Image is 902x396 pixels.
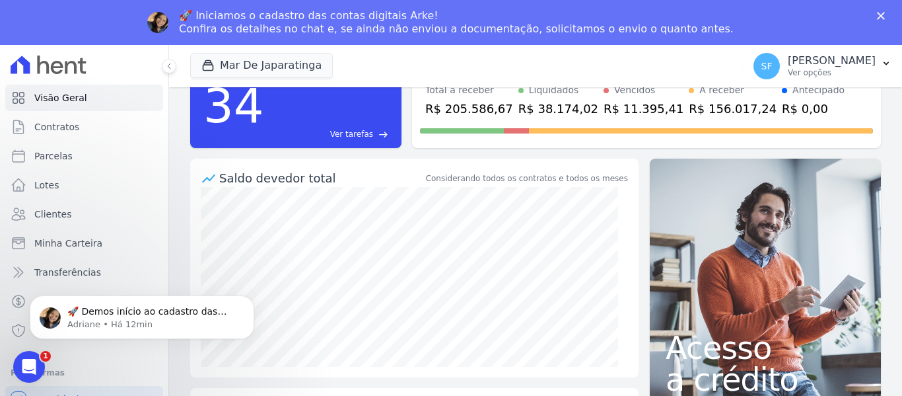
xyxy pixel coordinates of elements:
div: 34 [203,71,264,140]
iframe: Intercom notifications mensagem [10,268,274,360]
span: a crédito [666,364,865,395]
div: Liquidados [529,83,579,97]
div: Plataformas [11,365,158,381]
span: Parcelas [34,149,73,163]
span: Minha Carteira [34,237,102,250]
a: Transferências [5,259,163,286]
div: 🚀 Iniciamos o cadastro das contas digitais Arke! Confira os detalhes no chat e, se ainda não envi... [179,9,734,36]
div: Considerando todos os contratos e todos os meses [426,173,628,184]
span: 🚀 Demos início ao cadastro das Contas Digitais Arke! Iniciamos a abertura para clientes do modelo... [57,38,225,312]
a: Parcelas [5,143,163,169]
div: R$ 38.174,02 [518,100,598,118]
a: Visão Geral [5,85,163,111]
a: Minha Carteira [5,230,163,257]
a: Clientes [5,201,163,227]
button: SF [PERSON_NAME] Ver opções [743,48,902,85]
div: Fechar [877,12,890,20]
div: R$ 156.017,24 [689,100,777,118]
img: Profile image for Adriane [147,12,168,33]
div: A receber [699,83,744,97]
div: Vencidos [614,83,655,97]
span: Visão Geral [34,91,87,104]
span: 1 [40,351,51,362]
a: Ver tarefas east [269,128,388,140]
span: Lotes [34,178,59,192]
a: Contratos [5,114,163,140]
div: Total a receber [425,83,513,97]
p: [PERSON_NAME] [788,54,876,67]
span: SF [761,61,773,71]
button: Mar De Japaratinga [190,53,333,78]
span: Acesso [666,332,865,364]
span: Ver tarefas [330,128,373,140]
div: Saldo devedor total [219,169,423,187]
p: Message from Adriane, sent Há 12min [57,51,228,63]
a: Lotes [5,172,163,198]
div: Antecipado [792,83,845,97]
span: Clientes [34,208,71,221]
span: east [378,130,388,139]
a: Negativação [5,317,163,344]
iframe: Intercom live chat [13,351,45,383]
div: R$ 11.395,41 [604,100,683,118]
div: R$ 0,00 [782,100,845,118]
p: Ver opções [788,67,876,78]
span: Transferências [34,266,101,279]
span: Contratos [34,120,79,134]
a: Crédito [5,288,163,315]
div: R$ 205.586,67 [425,100,513,118]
